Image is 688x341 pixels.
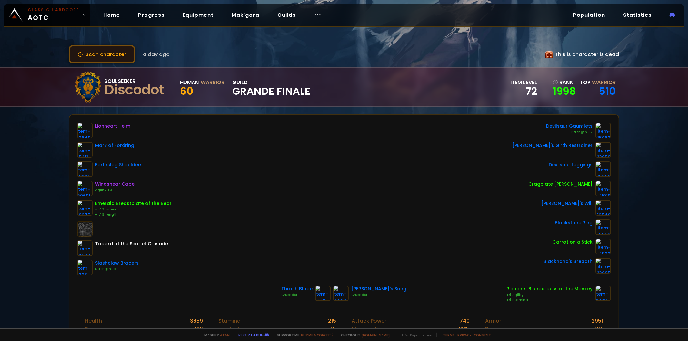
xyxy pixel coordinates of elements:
[85,325,98,333] div: Rage
[201,78,224,86] div: Warrior
[337,333,390,337] span: Checkout
[592,317,603,325] div: 2951
[95,212,172,217] div: +17 Strength
[272,8,301,22] a: Guilds
[513,142,593,149] div: [PERSON_NAME]'s Girth Restrainer
[553,86,576,96] a: 1998
[315,286,331,301] img: item-17705
[226,8,264,22] a: Mak'gora
[546,123,593,130] div: Devilsaur Gauntlets
[458,333,472,337] a: Privacy
[545,50,619,58] div: This is character is dead
[511,86,537,96] div: 72
[95,123,130,130] div: Lionheart Helm
[180,78,199,86] div: Human
[239,332,264,337] a: Report a bug
[351,292,406,297] div: Crusader
[474,333,491,337] a: Consent
[553,239,593,246] div: Carrot on a Stick
[180,84,193,98] span: 60
[542,200,593,207] div: [PERSON_NAME]'s Will
[544,258,593,265] div: Blackhand's Breadth
[95,200,172,207] div: Emerald Breastplate of the Bear
[507,297,593,303] div: +4 Stamina
[333,286,349,301] img: item-15806
[232,78,310,96] div: guild
[95,142,134,149] div: Mark of Fordring
[133,8,170,22] a: Progress
[218,317,241,325] div: Stamina
[329,325,336,333] div: 45
[443,333,455,337] a: Terms
[568,8,610,22] a: Population
[485,317,501,325] div: Armor
[104,77,164,85] div: Soulseeker
[595,258,611,274] img: item-13965
[77,200,93,216] img: item-10275
[273,333,333,337] span: Support me,
[555,219,593,226] div: Blackstone Ring
[529,181,593,188] div: Cragplate [PERSON_NAME]
[595,200,611,216] img: item-12548
[281,286,313,292] div: Thrash Blade
[511,78,537,86] div: item level
[95,181,135,188] div: Windshear Cape
[190,317,203,325] div: 3659
[281,292,313,297] div: Crusader
[595,239,611,254] img: item-11122
[595,161,611,177] img: item-15062
[595,286,611,301] img: item-4089
[580,78,616,86] div: Top
[77,161,93,177] img: item-11632
[95,260,139,267] div: Slashclaw Bracers
[599,84,616,98] a: 510
[95,161,143,168] div: Earthslag Shoulders
[352,317,386,325] div: Attack Power
[77,240,93,256] img: item-23192
[507,286,593,292] div: Ricochet Blunderbuss of the Monkey
[98,8,125,22] a: Home
[28,7,79,23] span: AOTC
[595,142,611,158] img: item-13959
[77,123,93,138] img: item-12640
[85,317,102,325] div: Health
[595,123,611,138] img: item-15063
[195,325,203,333] div: 100
[459,325,470,333] div: 23 %
[549,161,593,168] div: Devilsaur Leggings
[232,86,310,96] span: Grande Finale
[485,325,503,333] div: Dodge
[4,4,90,26] a: Classic HardcoreAOTC
[143,50,170,58] span: a day ago
[618,8,657,22] a: Statistics
[553,78,576,86] div: rank
[328,317,336,325] div: 215
[351,286,406,292] div: [PERSON_NAME]'s Song
[218,325,240,333] div: Intellect
[301,333,333,337] a: Buy me a coffee
[77,181,93,196] img: item-20691
[352,325,382,333] div: Melee critic
[28,7,79,13] small: Classic Hardcore
[201,333,230,337] span: Made by
[95,207,172,212] div: +17 Stamina
[69,45,135,63] button: Scan character
[95,267,139,272] div: Strength +5
[595,181,611,196] img: item-11919
[546,130,593,135] div: Strength +7
[95,188,135,193] div: Agility +3
[220,333,230,337] a: a fan
[595,219,611,235] img: item-17713
[394,333,433,337] span: v. d752d5 - production
[95,240,168,247] div: Tabard of the Scarlet Crusade
[595,325,603,333] div: 6 %
[77,142,93,158] img: item-15411
[104,85,164,95] div: Discodot
[362,333,390,337] a: [DOMAIN_NAME]
[177,8,219,22] a: Equipment
[77,260,93,275] img: item-13211
[460,317,470,325] div: 740
[592,79,616,86] span: Warrior
[507,292,593,297] div: +4 Agility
